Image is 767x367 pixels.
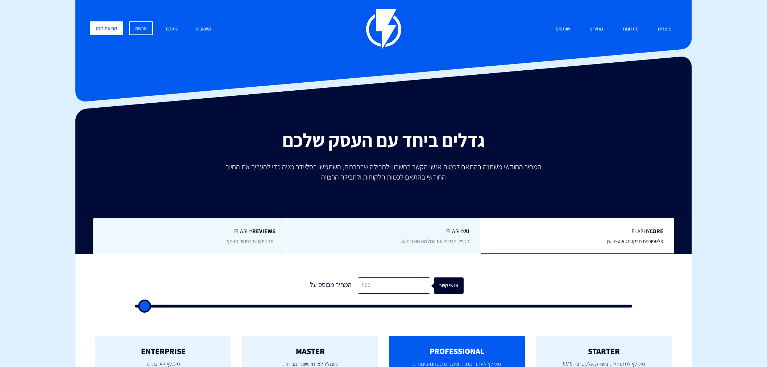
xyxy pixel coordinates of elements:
span: הגדילו מכירות עם המלצות מוצרים AI [401,238,469,244]
span: פלטפורמת מרקטינג אוטומיישן [607,238,663,244]
b: AI [464,227,469,235]
span: Flashy [104,227,275,236]
span: Flashy [298,227,469,236]
h2: MASTER [253,347,367,355]
span: יותר ביקורות בפחות מאמץ [227,238,275,244]
p: המחיר החודשי משתנה בהתאם לכמות אנשי הקשר בחשבון ולחבילה שבחרתם, השתמשו בסליידר מטה כדי להעריך את ... [220,162,547,182]
a: קביעת דמו [90,21,123,35]
h2: גדלים ביחד עם העסק שלכם [81,130,686,150]
div: אנשי קשר [442,277,472,294]
a: התחבר [159,21,184,37]
h2: ENTERPRISE [106,347,220,355]
span: Flashy [492,227,663,236]
a: פתרונות [617,21,644,37]
a: שותפים [550,21,576,37]
a: הרשם [129,21,153,35]
h2: PROFESSIONAL [400,347,514,355]
div: המחיר מבוסס על [303,277,358,294]
b: REVIEWS [252,227,275,235]
a: מחירים [584,21,609,37]
b: Core [650,227,663,235]
a: מוצרים [652,21,677,37]
h2: STARTER [547,347,661,355]
a: משאבים [190,21,217,37]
